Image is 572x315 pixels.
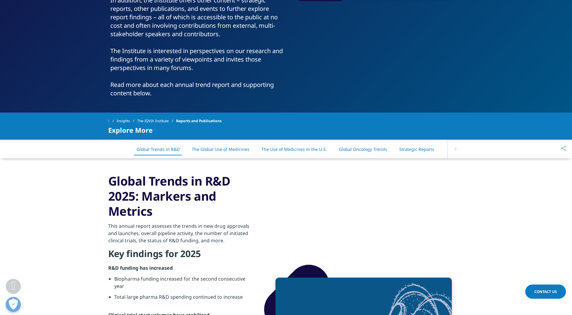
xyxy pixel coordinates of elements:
[399,146,434,152] a: Strategic Reports
[192,146,249,152] a: The Global Use of Medicines
[108,126,153,134] span: Explore More
[108,173,254,219] h3: Global Trends in R&D 2025: Markers and Metrics
[261,146,327,152] a: The Use of Medicines in the U.S.
[108,222,254,248] p: This annual report assesses the trends in new drug approvals and launches, overall pipeline activ...
[176,116,222,126] span: Reports and Publications
[339,146,387,152] a: Global Oncology Trends
[114,293,254,304] li: Total large pharma R&D spending continued to increase
[108,248,254,264] h4: Key findings for 2025
[534,289,557,294] span: Contact Us
[6,297,21,312] button: Open Preferences
[117,116,137,126] a: Insights
[525,285,566,299] a: Contact Us
[137,146,180,152] a: Global Trends in R&D
[137,116,176,126] a: The IQVIA Institute
[108,265,173,271] strong: R&D funding has increased
[114,275,254,293] li: Biopharma funding increased for the second consecutive year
